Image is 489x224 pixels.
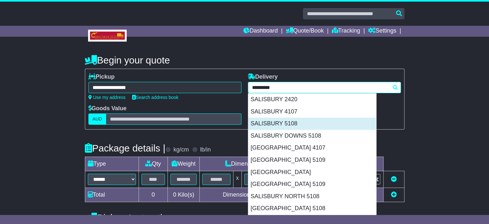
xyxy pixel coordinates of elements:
[139,157,168,171] td: Qty
[85,55,404,65] h4: Begin your quote
[88,95,126,100] a: Use my address
[248,93,376,106] div: SALISBURY 2420
[248,154,376,166] div: [GEOGRAPHIC_DATA] 5109
[243,26,278,37] a: Dashboard
[88,105,127,112] label: Goods Value
[200,146,211,153] label: lb/in
[200,157,317,171] td: Dimensions (L x W x H)
[248,202,376,215] div: [GEOGRAPHIC_DATA] 5108
[248,166,376,179] div: [GEOGRAPHIC_DATA]
[248,73,278,81] label: Delivery
[88,113,106,125] label: AUD
[391,191,397,198] a: Add new item
[248,130,376,142] div: SALISBURY DOWNS 5108
[233,171,241,188] td: x
[85,212,241,223] h4: Pickup Instructions
[173,146,189,153] label: kg/cm
[168,188,200,202] td: Kilo(s)
[248,106,376,118] div: SALISBURY 4107
[248,190,376,203] div: SALISBURY NORTH 5108
[168,157,200,171] td: Weight
[85,188,139,202] td: Total
[286,26,324,37] a: Quote/Book
[332,26,360,37] a: Tracking
[200,188,317,202] td: Dimensions in Centimetre(s)
[248,82,401,93] typeahead: Please provide city
[248,118,376,130] div: SALISBURY 5108
[173,191,176,198] span: 0
[248,142,376,154] div: [GEOGRAPHIC_DATA] 4107
[132,95,178,100] a: Search address book
[85,157,139,171] td: Type
[139,188,168,202] td: 0
[368,26,396,37] a: Settings
[391,176,397,182] a: Remove this item
[248,178,376,190] div: [GEOGRAPHIC_DATA] 5109
[85,143,166,153] h4: Package details |
[88,73,115,81] label: Pickup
